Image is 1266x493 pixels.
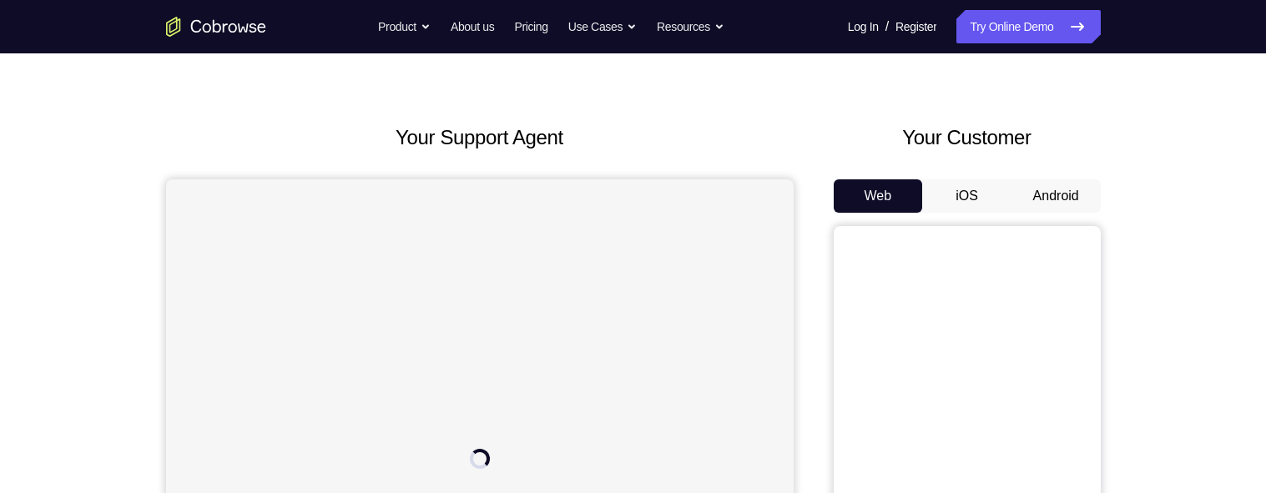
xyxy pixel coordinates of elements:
[451,10,494,43] a: About us
[885,17,889,37] span: /
[922,179,1011,213] button: iOS
[895,10,936,43] a: Register
[378,10,431,43] button: Product
[848,10,879,43] a: Log In
[514,10,547,43] a: Pricing
[657,10,724,43] button: Resources
[1011,179,1101,213] button: Android
[568,10,637,43] button: Use Cases
[956,10,1100,43] a: Try Online Demo
[166,17,266,37] a: Go to the home page
[834,179,923,213] button: Web
[834,123,1101,153] h2: Your Customer
[166,123,794,153] h2: Your Support Agent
